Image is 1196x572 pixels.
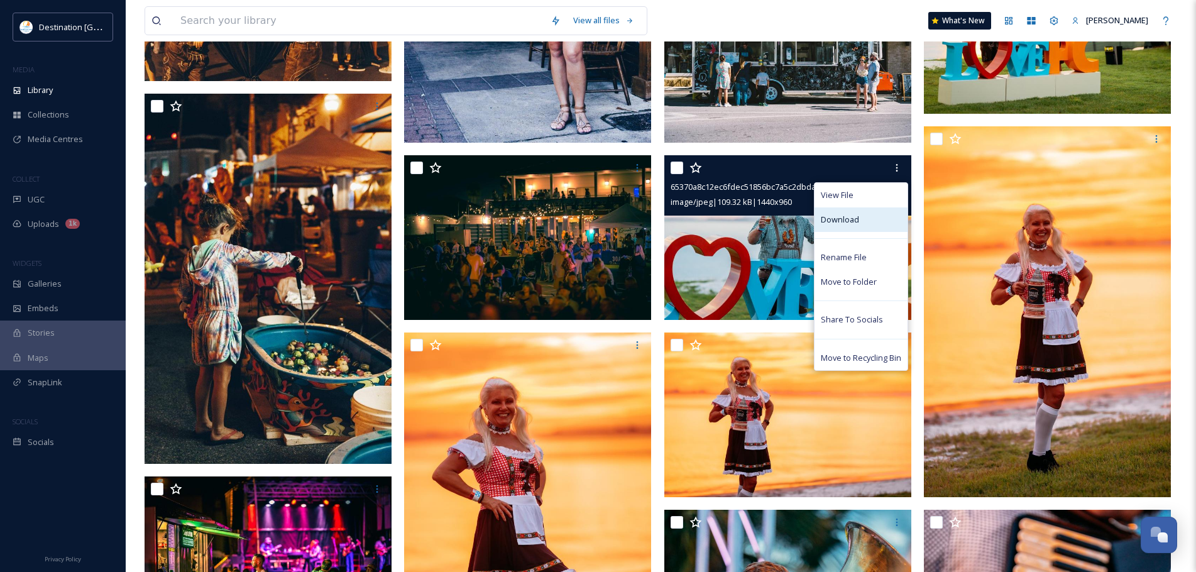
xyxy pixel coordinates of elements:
[13,174,40,184] span: COLLECT
[821,251,867,263] span: Rename File
[928,12,991,30] a: What's New
[28,377,62,388] span: SnapLink
[28,218,59,230] span: Uploads
[821,276,877,288] span: Move to Folder
[924,126,1171,497] img: dpc oktoberfest craft beer tasting-37.jpg
[671,180,970,192] span: 65370a8c12ec6fdec51856bc7a5c2dbda97a05f46dd0e6de54e874e0b1132ba3.jpg
[145,94,392,465] img: 20de64bee306abec9fdd2419c5218cda4a849ef7bd0a5c4bedeaa372e905256f.jpg
[821,314,883,326] span: Share To Socials
[671,196,792,207] span: image/jpeg | 109.32 kB | 1440 x 960
[821,352,901,364] span: Move to Recycling Bin
[65,219,80,229] div: 1k
[45,555,81,563] span: Privacy Policy
[28,133,83,145] span: Media Centres
[1065,8,1155,33] a: [PERSON_NAME]
[13,258,41,268] span: WIDGETS
[664,155,911,320] img: 65370a8c12ec6fdec51856bc7a5c2dbda97a05f46dd0e6de54e874e0b1132ba3.jpg
[1086,14,1148,26] span: [PERSON_NAME]
[1141,517,1177,553] button: Open Chat
[821,214,859,226] span: Download
[28,109,69,121] span: Collections
[13,65,35,74] span: MEDIA
[39,21,164,33] span: Destination [GEOGRAPHIC_DATA]
[28,278,62,290] span: Galleries
[28,194,45,206] span: UGC
[28,327,55,339] span: Stories
[28,84,53,96] span: Library
[404,155,651,320] img: 193c8a09c3367a8f35041c8da80c85ca42a396d4c4d4faeb04f239d43b8a2fbc.jpg
[45,551,81,566] a: Privacy Policy
[28,302,58,314] span: Embeds
[174,7,544,35] input: Search your library
[567,8,640,33] a: View all files
[28,436,54,448] span: Socials
[821,189,853,201] span: View File
[20,21,33,33] img: download.png
[664,333,911,497] img: dpc oktoberfest craft beer tasting-38.jpg
[13,417,38,426] span: SOCIALS
[28,352,48,364] span: Maps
